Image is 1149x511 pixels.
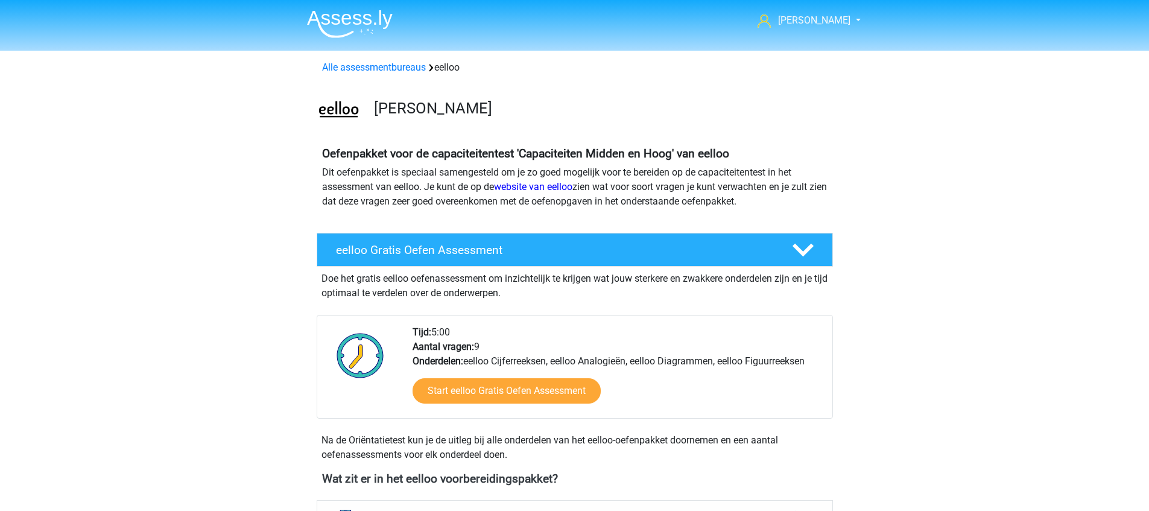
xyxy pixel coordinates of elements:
a: Alle assessmentbureaus [322,62,426,73]
img: eelloo.png [317,89,360,132]
div: 5:00 9 eelloo Cijferreeksen, eelloo Analogieën, eelloo Diagrammen, eelloo Figuurreeksen [404,325,832,418]
a: [PERSON_NAME] [753,13,852,28]
div: eelloo [317,60,832,75]
a: website van eelloo [494,181,572,192]
img: Klok [330,325,391,386]
h4: eelloo Gratis Oefen Assessment [336,243,773,257]
b: Aantal vragen: [413,341,474,352]
img: Assessly [307,10,393,38]
span: [PERSON_NAME] [778,14,850,26]
h4: Wat zit er in het eelloo voorbereidingspakket? [322,472,828,486]
b: Onderdelen: [413,355,463,367]
p: Dit oefenpakket is speciaal samengesteld om je zo goed mogelijk voor te bereiden op de capaciteit... [322,165,828,209]
div: Doe het gratis eelloo oefenassessment om inzichtelijk te krijgen wat jouw sterkere en zwakkere on... [317,267,833,300]
h3: [PERSON_NAME] [374,99,823,118]
b: Oefenpakket voor de capaciteitentest 'Capaciteiten Midden en Hoog' van eelloo [322,147,729,160]
div: Na de Oriëntatietest kun je de uitleg bij alle onderdelen van het eelloo-oefenpakket doornemen en... [317,433,833,462]
a: eelloo Gratis Oefen Assessment [312,233,838,267]
a: Start eelloo Gratis Oefen Assessment [413,378,601,404]
b: Tijd: [413,326,431,338]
